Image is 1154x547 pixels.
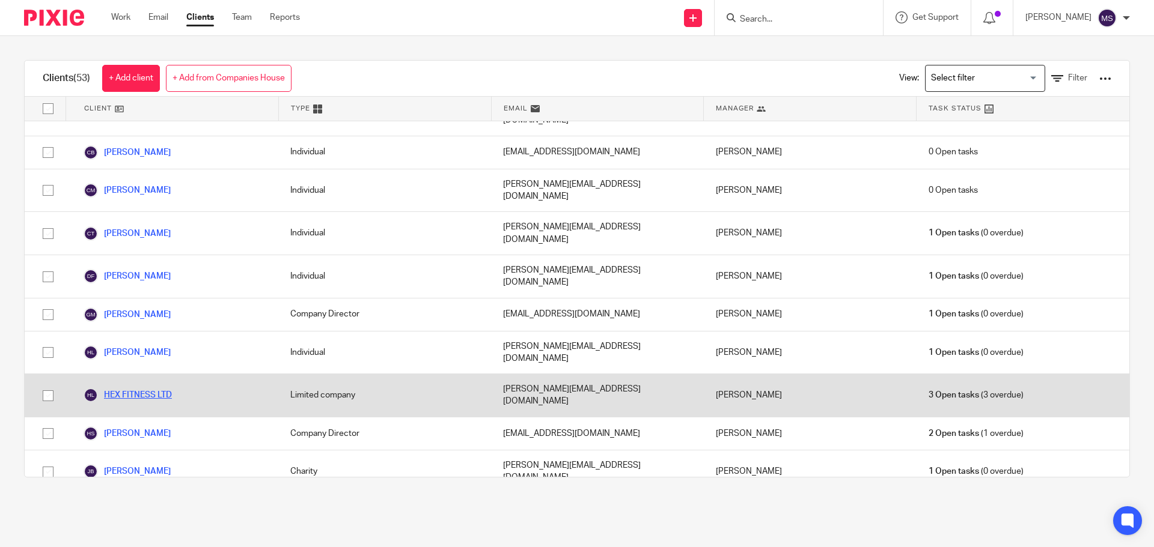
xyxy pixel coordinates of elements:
[929,389,979,401] span: 3 Open tasks
[84,426,171,441] a: [PERSON_NAME]
[929,103,982,113] span: Task Status
[739,14,847,25] input: Search
[704,331,917,374] div: [PERSON_NAME]
[491,417,704,450] div: [EMAIL_ADDRESS][DOMAIN_NAME]
[704,255,917,298] div: [PERSON_NAME]
[929,227,1024,239] span: (0 overdue)
[929,184,978,196] span: 0 Open tasks
[84,103,112,113] span: Client
[912,13,959,22] span: Get Support
[111,11,130,23] a: Work
[84,307,171,322] a: [PERSON_NAME]
[1098,8,1117,28] img: svg%3E
[278,374,491,417] div: Limited company
[186,11,214,23] a: Clients
[84,145,98,160] img: svg%3E
[504,103,528,113] span: Email
[232,11,252,23] a: Team
[929,270,979,282] span: 1 Open tasks
[278,417,491,450] div: Company Director
[1068,74,1087,82] span: Filter
[704,417,917,450] div: [PERSON_NAME]
[278,331,491,374] div: Individual
[84,226,171,241] a: [PERSON_NAME]
[929,465,1024,477] span: (0 overdue)
[84,388,172,402] a: HEX FITNESS LTD
[84,145,171,160] a: [PERSON_NAME]
[491,331,704,374] div: [PERSON_NAME][EMAIL_ADDRESS][DOMAIN_NAME]
[881,61,1111,96] div: View:
[704,450,917,493] div: [PERSON_NAME]
[704,298,917,331] div: [PERSON_NAME]
[929,308,1024,320] span: (0 overdue)
[278,169,491,212] div: Individual
[929,227,979,239] span: 1 Open tasks
[84,269,98,283] img: svg%3E
[704,169,917,212] div: [PERSON_NAME]
[43,72,90,85] h1: Clients
[37,97,60,120] input: Select all
[929,270,1024,282] span: (0 overdue)
[84,307,98,322] img: svg%3E
[278,255,491,298] div: Individual
[704,136,917,169] div: [PERSON_NAME]
[73,73,90,83] span: (53)
[929,346,1024,358] span: (0 overdue)
[278,136,491,169] div: Individual
[84,426,98,441] img: svg%3E
[929,428,979,440] span: 2 Open tasks
[491,374,704,417] div: [PERSON_NAME][EMAIL_ADDRESS][DOMAIN_NAME]
[716,103,754,113] span: Manager
[929,465,979,477] span: 1 Open tasks
[84,345,98,360] img: svg%3E
[291,103,310,113] span: Type
[491,298,704,331] div: [EMAIL_ADDRESS][DOMAIN_NAME]
[270,11,300,23] a: Reports
[84,388,98,402] img: svg%3E
[925,65,1045,92] div: Search for option
[24,10,84,26] img: Pixie
[491,212,704,255] div: [PERSON_NAME][EMAIL_ADDRESS][DOMAIN_NAME]
[1025,11,1091,23] p: [PERSON_NAME]
[278,298,491,331] div: Company Director
[166,65,292,92] a: + Add from Companies House
[704,374,917,417] div: [PERSON_NAME]
[929,146,978,158] span: 0 Open tasks
[148,11,168,23] a: Email
[102,65,160,92] a: + Add client
[929,428,1024,440] span: (1 overdue)
[929,308,979,320] span: 1 Open tasks
[491,136,704,169] div: [EMAIL_ADDRESS][DOMAIN_NAME]
[84,269,171,283] a: [PERSON_NAME]
[84,345,171,360] a: [PERSON_NAME]
[491,255,704,298] div: [PERSON_NAME][EMAIL_ADDRESS][DOMAIN_NAME]
[704,212,917,255] div: [PERSON_NAME]
[278,212,491,255] div: Individual
[927,68,1038,89] input: Search for option
[84,464,98,479] img: svg%3E
[929,389,1024,401] span: (3 overdue)
[929,346,979,358] span: 1 Open tasks
[278,450,491,493] div: Charity
[84,183,171,198] a: [PERSON_NAME]
[84,464,171,479] a: [PERSON_NAME]
[84,226,98,241] img: svg%3E
[491,169,704,212] div: [PERSON_NAME][EMAIL_ADDRESS][DOMAIN_NAME]
[491,450,704,493] div: [PERSON_NAME][EMAIL_ADDRESS][DOMAIN_NAME]
[84,183,98,198] img: svg%3E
